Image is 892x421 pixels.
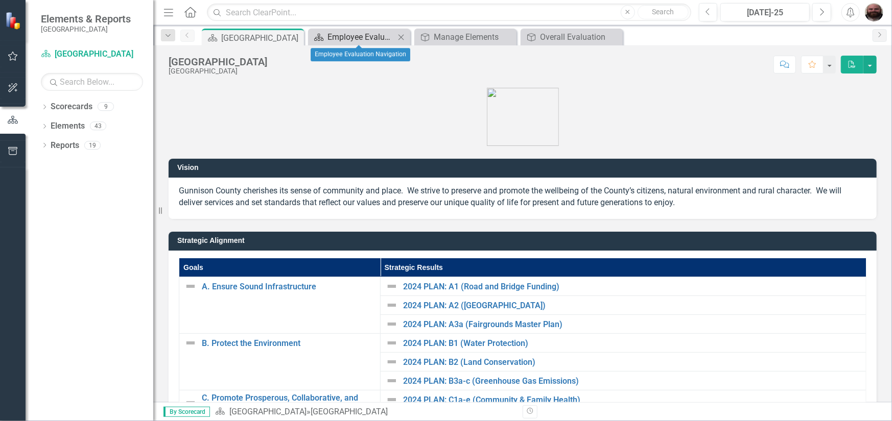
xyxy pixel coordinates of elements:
div: Overall Evaluation [540,31,620,43]
span: Elements & Reports [41,13,131,25]
input: Search Below... [41,73,143,91]
img: Christopher Nutgrass [865,3,883,21]
img: Not Defined [386,280,398,292]
a: 2024 PLAN: A2 ([GEOGRAPHIC_DATA]) [403,301,861,310]
div: Employee Evaluation Navigation [311,48,410,62]
div: [GEOGRAPHIC_DATA] [169,56,267,67]
img: Not Defined [386,318,398,330]
a: [GEOGRAPHIC_DATA] [41,48,143,60]
a: [GEOGRAPHIC_DATA] [229,407,307,416]
p: Gunnison County cherishes its sense of community and place. We strive to preserve and promote the... [179,185,866,209]
a: Scorecards [51,101,92,113]
div: » [215,406,515,418]
img: Not Defined [184,397,197,409]
div: [GEOGRAPHIC_DATA] [311,407,388,416]
button: Search [638,5,689,19]
div: Manage Elements [434,31,514,43]
div: 19 [84,141,101,150]
img: Not Defined [184,337,197,349]
div: 43 [90,122,106,131]
img: Not Defined [184,280,197,292]
div: [DATE]-25 [724,7,806,19]
a: 2024 PLAN: B3a-c (Greenhouse Gas Emissions) [403,377,861,386]
div: [GEOGRAPHIC_DATA] [169,67,267,75]
input: Search ClearPoint... [207,4,691,21]
a: B. Protect the Environment [202,339,375,348]
h3: Strategic Alignment [177,237,872,244]
h3: Vision [177,164,872,171]
img: Not Defined [386,356,398,368]
img: ClearPoint Strategy [5,12,23,30]
img: Not Defined [386,375,398,387]
img: Not Defined [386,299,398,311]
span: By Scorecard [163,407,210,417]
a: 2024 PLAN: C1a-e (Community & Family Health) [403,395,861,405]
a: Employee Evaluation Navigation [311,31,395,43]
a: Overall Evaluation [523,31,620,43]
img: Not Defined [386,337,398,349]
a: C. Promote Prosperous, Collaborative, and Healthy Communities [202,393,375,411]
a: Reports [51,140,79,152]
div: 9 [98,103,114,111]
img: Not Defined [386,393,398,406]
div: Employee Evaluation Navigation [327,31,395,43]
a: 2024 PLAN: A3a (Fairgrounds Master Plan) [403,320,861,329]
a: A. Ensure Sound Infrastructure [202,282,375,291]
span: Search [652,8,674,16]
a: Manage Elements [417,31,514,43]
div: [GEOGRAPHIC_DATA] [221,32,301,44]
small: [GEOGRAPHIC_DATA] [41,25,131,33]
a: 2024 PLAN: B1 (Water Protection) [403,339,861,348]
a: 2024 PLAN: A1 (Road and Bridge Funding) [403,282,861,291]
img: Gunnison%20Co%20Logo%20E-small.png [487,88,559,146]
button: [DATE]-25 [720,3,810,21]
a: Elements [51,120,85,132]
a: 2024 PLAN: B2 (Land Conservation) [403,358,861,367]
